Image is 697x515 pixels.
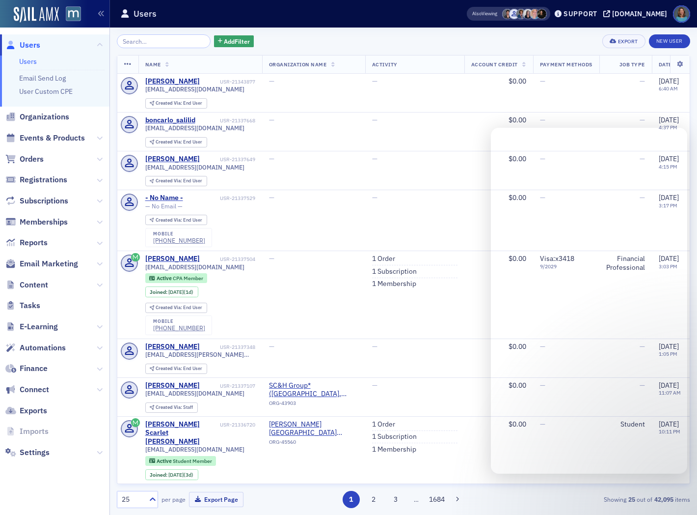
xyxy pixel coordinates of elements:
[153,324,205,332] a: [PHONE_NUMBER]
[659,115,679,124] span: [DATE]
[509,77,526,86] span: $0.00
[540,77,545,86] span: —
[5,154,44,165] a: Orders
[145,215,207,225] div: Created Via: End User
[603,10,670,17] button: [DOMAIN_NAME]
[5,258,78,269] a: Email Marketing
[372,445,416,454] a: 1 Membership
[523,9,533,19] span: Kelly Brown
[509,115,526,124] span: $0.00
[20,447,50,458] span: Settings
[145,164,244,171] span: [EMAIL_ADDRESS][DOMAIN_NAME]
[491,128,687,474] iframe: Intercom live chat
[156,304,183,311] span: Created Via :
[156,140,202,145] div: End User
[536,9,547,19] span: Lauren McDonough
[66,6,81,22] img: SailAMX
[161,495,186,504] label: per page
[145,402,198,413] div: Created Via: Staff
[201,256,255,262] div: USR-21337504
[156,101,202,106] div: End User
[269,342,274,351] span: —
[20,217,68,228] span: Memberships
[220,422,255,428] div: USR-21336720
[269,154,274,163] span: —
[145,273,208,283] div: Active: Active: CPA Member
[214,35,254,48] button: AddFilter
[530,9,540,19] span: Dee Sullivan
[201,79,255,85] div: USR-21343877
[640,77,645,86] span: —
[649,34,690,48] a: New User
[409,495,423,504] span: …
[372,154,377,163] span: —
[618,39,638,44] div: Export
[145,390,244,397] span: [EMAIL_ADDRESS][DOMAIN_NAME]
[5,280,48,290] a: Content
[145,420,218,446] a: [PERSON_NAME] Scarlet [PERSON_NAME]
[153,237,205,244] a: [PHONE_NUMBER]
[540,115,545,124] span: —
[173,458,212,464] span: Student Member
[372,342,377,351] span: —
[145,255,200,263] div: [PERSON_NAME]
[173,275,203,282] span: CPA Member
[269,420,358,437] a: [PERSON_NAME][GEOGRAPHIC_DATA] ([GEOGRAPHIC_DATA], [GEOGRAPHIC_DATA])
[20,258,78,269] span: Email Marketing
[269,115,274,124] span: —
[149,458,212,464] a: Active Student Member
[157,275,173,282] span: Active
[145,286,198,297] div: Joined: 2025-09-29 00:00:00
[59,6,81,23] a: View Homepage
[429,491,446,508] button: 1684
[145,456,216,466] div: Active: Active: Student Member
[387,491,404,508] button: 3
[5,426,49,437] a: Imports
[5,174,67,185] a: Registrations
[659,124,677,131] time: 4:37 PM
[145,351,255,358] span: [EMAIL_ADDRESS][PERSON_NAME][DOMAIN_NAME]
[269,254,274,263] span: —
[168,288,184,295] span: [DATE]
[372,61,398,68] span: Activity
[20,384,49,395] span: Connect
[20,405,47,416] span: Exports
[540,61,592,68] span: Payment Methods
[201,383,255,389] div: USR-21337107
[145,77,200,86] div: [PERSON_NAME]
[5,217,68,228] a: Memberships
[157,458,173,464] span: Active
[269,77,274,86] span: —
[372,77,377,86] span: —
[19,87,73,96] a: User Custom CPE
[20,426,49,437] span: Imports
[372,280,416,288] a: 1 Membership
[145,202,183,210] span: — No Email —
[472,10,482,17] div: Also
[156,365,183,372] span: Created Via :
[145,176,207,186] div: Created Via: End User
[156,178,202,184] div: End User
[506,495,690,504] div: Showing out of items
[659,61,697,68] span: Date Created
[5,447,50,458] a: Settings
[20,363,48,374] span: Finance
[5,133,85,143] a: Events & Products
[145,137,207,147] div: Created Via: End User
[145,116,195,125] a: boncarlo_salilid
[145,469,198,480] div: Joined: 2025-09-27 00:00:00
[20,196,68,206] span: Subscriptions
[168,471,184,478] span: [DATE]
[14,7,59,23] img: SailAMX
[516,9,526,19] span: Chris Dougherty
[5,40,40,51] a: Users
[20,237,48,248] span: Reports
[145,381,200,390] a: [PERSON_NAME]
[145,343,200,351] div: [PERSON_NAME]
[20,40,40,51] span: Users
[145,98,207,109] div: Created Via: End User
[156,100,183,106] span: Created Via :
